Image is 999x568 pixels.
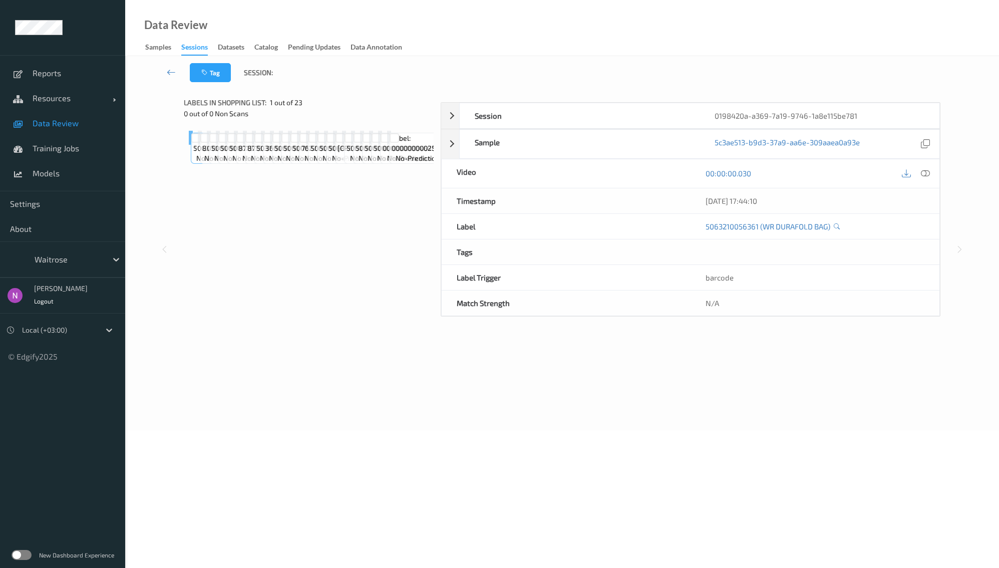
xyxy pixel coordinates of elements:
div: Samples [145,42,171,55]
span: no-prediction [204,153,248,163]
span: no-prediction [242,153,286,163]
div: 0 out of 0 Non Scans [184,109,434,119]
div: Label [442,214,691,239]
div: Timestamp [442,188,691,213]
span: no-prediction [277,153,321,163]
span: no-prediction [260,153,304,163]
span: no-prediction [350,153,394,163]
a: Pending Updates [288,41,351,55]
div: Sample [460,130,700,158]
span: 1 out of 23 [270,98,302,108]
span: no-prediction [332,153,376,163]
div: Sessions [181,42,208,56]
div: Video [442,159,691,188]
div: [DATE] 17:44:10 [706,196,924,206]
span: Labels in shopping list: [184,98,266,108]
span: no-prediction [313,153,358,163]
div: Session [460,103,700,128]
span: no-prediction [269,153,313,163]
a: Catalog [254,41,288,55]
span: no-prediction [368,153,412,163]
a: Data Annotation [351,41,412,55]
span: no-prediction [295,153,339,163]
span: no-prediction [359,153,403,163]
a: Samples [145,41,181,55]
div: Tags [442,239,691,264]
div: N/A [691,291,939,316]
div: Data Review [144,20,207,30]
span: Label: 0000000002585 [392,133,444,153]
span: no-prediction [377,153,421,163]
span: no-prediction [214,153,258,163]
a: Sessions [181,41,218,56]
span: no-prediction [251,153,295,163]
span: no-prediction [387,153,431,163]
div: Match Strength [442,291,691,316]
span: no-prediction [232,153,276,163]
span: no-prediction [304,153,349,163]
span: no-prediction [196,153,240,163]
div: Label Trigger [442,265,691,290]
div: Catalog [254,42,278,55]
span: no-prediction [396,153,440,163]
div: barcode [691,265,939,290]
a: Datasets [218,41,254,55]
button: Tag [190,63,231,82]
div: Datasets [218,42,244,55]
div: 0198420a-a369-7a19-9746-1a8e115be781 [700,103,939,128]
div: Data Annotation [351,42,402,55]
span: no-prediction [223,153,267,163]
span: no-prediction [322,153,367,163]
div: Pending Updates [288,42,341,55]
a: 00:00:00.030 [706,168,751,178]
div: Session0198420a-a369-7a19-9746-1a8e115be781 [441,103,940,129]
span: Session: [244,68,273,78]
span: no-prediction [286,153,330,163]
div: Sample5c3ae513-b9d3-37a9-aa6e-309aaea0a93e [441,129,940,159]
a: 5c3ae513-b9d3-37a9-aa6e-309aaea0a93e [715,137,860,151]
a: 5063210056361 (WR DURAFOLD BAG) [706,221,830,231]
